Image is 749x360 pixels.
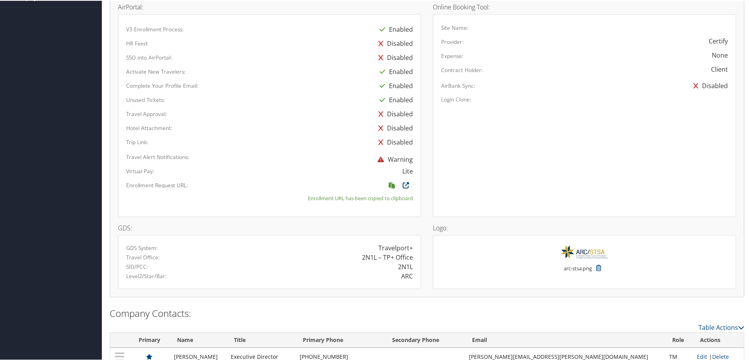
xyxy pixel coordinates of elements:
div: Certify [709,36,728,45]
th: Title [227,332,296,347]
label: Site Name: [441,23,469,31]
label: Travel Approval: [126,109,167,117]
label: Contract Holder: [441,65,483,73]
h4: AirPortal: [118,3,421,9]
label: Provider: [441,37,464,45]
div: Client [711,64,728,73]
label: GDS System: [126,243,158,251]
div: Enabled [376,22,413,36]
div: Disabled [374,134,413,148]
label: Hotel Attachment: [126,123,172,131]
img: arc-stsa.png [560,242,609,260]
div: ARC [401,271,413,280]
h4: Online Booking Tool: [433,3,736,9]
label: AirBank Sync: [441,81,475,89]
label: Virtual Pay: [126,166,154,174]
label: Travel Office: [126,253,160,261]
th: Secondary Phone [385,332,465,347]
label: Complete Your Profile Email: [126,81,198,89]
label: SSO into AirPortal: [126,53,172,61]
h4: Logo: [433,224,736,230]
div: Enabled [376,92,413,106]
label: Enrollment Request URL: [126,181,188,188]
label: Activate New Travelers: [126,67,186,75]
div: Travelport+ [378,242,413,252]
div: Lite [402,166,413,175]
h4: GDS: [118,224,421,230]
div: Disabled [374,36,413,50]
label: Expense: [441,51,463,59]
label: HR Feed: [126,39,148,47]
div: None [712,50,728,59]
label: Unused Tickets: [126,95,165,103]
label: SID/PCC: [126,262,148,270]
div: Disabled [689,78,728,92]
div: Enabled [376,78,413,92]
th: Primary [129,332,170,347]
th: Primary Phone [296,332,385,347]
label: Travel Alert Notifications: [126,152,189,160]
div: Disabled [374,106,413,120]
a: Edit [697,352,707,360]
small: Enrollment URL has been copied to clipboard [308,194,413,201]
label: V3 Enrollment Process: [126,25,184,33]
a: Delete [712,352,729,360]
small: arc-stsa.png [564,264,592,279]
div: 2N1L – TP+ Office [362,252,413,261]
h2: Company Contacts: [110,306,744,319]
div: Disabled [374,50,413,64]
label: Login Clone: [441,95,471,103]
div: 2N1L [398,261,413,271]
label: Trip Link: [126,137,148,145]
a: Table Actions [698,322,744,331]
div: Enabled [376,64,413,78]
span: Warning [374,154,413,163]
th: Role [665,332,693,347]
th: Email [465,332,665,347]
th: Actions [693,332,744,347]
div: Disabled [374,120,413,134]
label: Level2/Star/Bar: [126,271,167,279]
th: Name [170,332,227,347]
